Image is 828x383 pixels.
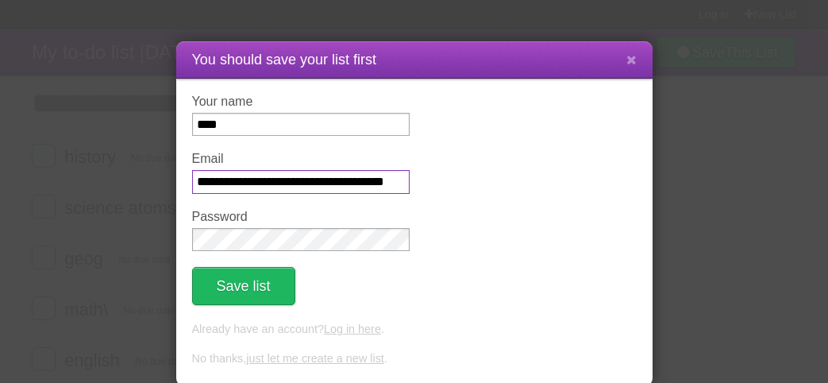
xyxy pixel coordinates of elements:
[192,49,637,71] h1: You should save your list first
[192,95,410,109] label: Your name
[192,152,410,166] label: Email
[192,350,637,368] p: No thanks, .
[192,210,410,224] label: Password
[324,323,381,335] a: Log in here
[192,321,637,339] p: Already have an account? .
[246,352,384,365] a: just let me create a new list
[192,267,295,305] button: Save list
